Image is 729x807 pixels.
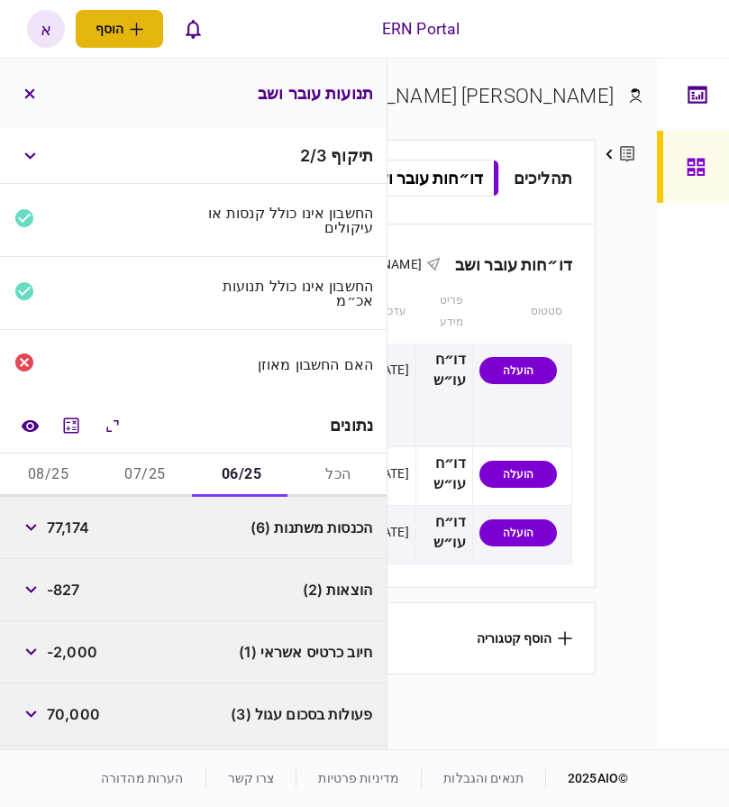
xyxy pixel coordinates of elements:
h3: תנועות עובר ושב [258,86,373,102]
div: הועלה [479,461,557,488]
button: א [27,10,65,48]
span: חיוב כרטיס אשראי (1) [239,641,372,663]
button: 06/25 [194,454,290,497]
span: -2,000 [47,641,97,663]
div: הועלה [479,519,557,546]
div: © 2025 AIO [545,769,628,788]
button: הכל [290,454,387,497]
div: ERN Portal [382,17,460,41]
div: תהליכים [514,166,572,190]
span: -827 [47,579,80,601]
div: האם החשבון מאוזן [201,357,374,371]
button: פתח תפריט להוספת לקוח [76,10,163,48]
div: נתונים [330,417,373,435]
a: מדיניות פרטיות [318,771,399,785]
span: 70,000 [47,703,100,725]
div: דו״ח עו״ש [423,454,466,495]
div: הועלה [479,357,557,384]
a: צרו קשר [228,771,275,785]
button: מחשבון [55,409,87,442]
th: סטטוס [472,280,571,344]
span: תיקוף [331,146,373,165]
div: [DATE] [371,361,409,379]
div: [PERSON_NAME] [PERSON_NAME] [305,81,614,111]
span: 77,174 [47,517,89,538]
button: הרחב\כווץ הכל [96,409,129,442]
span: הכנסות משתנות (6) [251,517,372,538]
span: 2 / 3 [300,146,326,165]
div: דו״חות עובר ושב [441,255,572,274]
th: פריט מידע [415,280,472,344]
a: השוואה למסמך [14,409,46,442]
button: 07/25 [96,454,193,497]
div: [DATE] [371,464,409,482]
span: הוצאות (2) [303,579,372,601]
button: הוסף קטגוריה [477,631,572,646]
button: פתח רשימת התראות [174,10,212,48]
a: תנאים והגבלות [443,771,524,785]
div: [DATE] [371,523,409,541]
div: החשבון אינו כולל קנסות או עיקולים [201,206,374,234]
span: פעולות בסכום עגול (3) [231,703,372,725]
div: החשבון אינו כולל תנועות אכ״מ [201,279,374,307]
a: הערות מהדורה [101,771,184,785]
div: דו״ח עו״ש [423,350,466,391]
div: דו״ח עו״ש [423,512,466,554]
